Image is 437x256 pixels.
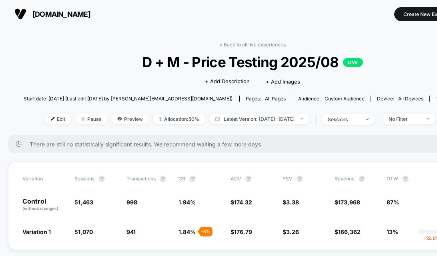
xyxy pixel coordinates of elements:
[74,176,94,182] span: Sessions
[74,228,93,235] span: 51,070
[245,176,252,182] button: ?
[246,96,286,102] div: Pages:
[22,206,58,211] span: (without changes)
[14,8,26,20] img: Visually logo
[153,114,205,124] span: Allocation: 50%
[427,118,429,120] img: end
[387,176,431,182] span: OTW
[178,228,196,235] span: 1.84 %
[205,78,250,86] span: + Add Description
[234,199,252,206] span: 174.32
[74,199,93,206] span: 51,463
[283,228,299,235] span: $
[126,176,156,182] span: Transactions
[301,118,303,120] img: end
[371,96,429,102] span: Device:
[266,78,300,85] span: + Add Images
[22,198,66,212] p: Control
[286,228,299,235] span: 3.26
[160,176,166,182] button: ?
[338,199,360,206] span: 173,968
[398,96,423,102] span: all devices
[335,228,361,235] span: $
[338,228,361,235] span: 166,362
[231,199,252,206] span: $
[178,176,185,182] span: CR
[387,228,398,235] span: 13%
[325,96,365,102] span: Custom Audience
[234,228,252,235] span: 176.79
[199,227,212,236] div: - 5 %
[359,176,365,182] button: ?
[24,96,233,102] span: Start date: [DATE] (Last edit [DATE] by [PERSON_NAME][EMAIL_ADDRESS][DOMAIN_NAME])
[98,176,105,182] button: ?
[313,114,322,125] span: |
[12,8,93,20] button: [DOMAIN_NAME]
[81,117,85,121] img: end
[283,176,293,182] span: PSV
[231,176,241,182] span: AOV
[209,114,309,124] span: Latest Version: [DATE] - [DATE]
[231,228,252,235] span: $
[51,117,55,121] img: edit
[45,114,71,124] span: Edit
[22,176,66,182] span: Variation
[265,96,286,102] span: all pages
[328,116,360,122] div: sessions
[215,117,220,121] img: calendar
[297,176,303,182] button: ?
[286,199,299,206] span: 3.38
[126,228,136,235] span: 941
[126,199,137,206] span: 998
[366,118,369,120] img: end
[32,10,90,18] span: [DOMAIN_NAME]
[189,176,196,182] button: ?
[335,176,355,182] span: Revenue
[111,114,149,124] span: Preview
[402,176,409,182] button: ?
[159,117,162,121] img: rebalance
[335,199,360,206] span: $
[219,42,286,48] a: < Back to all live experiences
[343,58,363,67] p: LIVE
[178,199,196,206] span: 1.94 %
[283,199,299,206] span: $
[387,199,399,206] span: 87%
[298,96,365,102] div: Audience:
[75,114,107,124] span: Pause
[389,116,421,122] div: No Filter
